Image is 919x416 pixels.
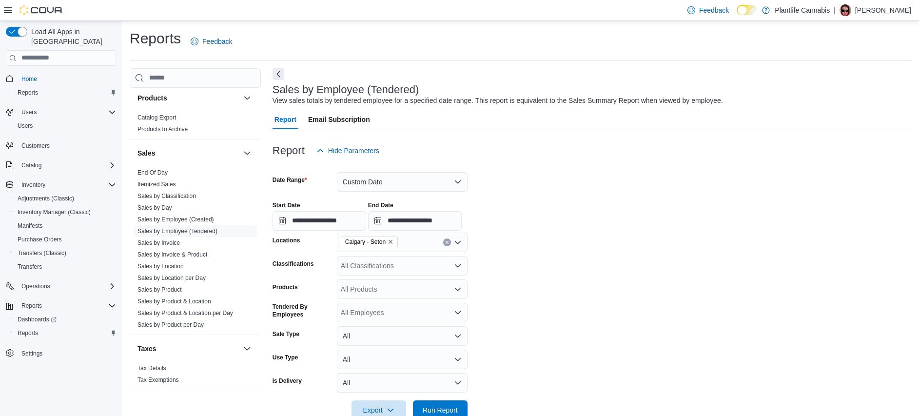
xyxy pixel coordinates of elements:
a: Transfers (Classic) [14,247,70,259]
a: Sales by Product & Location per Day [137,310,233,317]
button: All [337,326,468,346]
button: Inventory Manager (Classic) [10,205,120,219]
button: Clear input [443,238,451,246]
button: Manifests [10,219,120,233]
a: Dashboards [14,314,60,325]
span: Users [18,122,33,130]
button: Users [18,106,40,118]
span: Reports [14,327,116,339]
h3: Taxes [137,344,156,354]
a: Sales by Invoice & Product [137,251,207,258]
span: Manifests [14,220,116,232]
button: Reports [10,326,120,340]
span: Products to Archive [137,125,188,133]
span: Catalog [18,159,116,171]
span: Calgary - Seton [345,237,386,247]
a: Sales by Employee (Tendered) [137,228,217,235]
span: Operations [18,280,116,292]
span: Email Subscription [308,110,370,129]
button: Home [2,72,120,86]
span: Inventory [21,181,45,189]
a: Inventory Manager (Classic) [14,206,95,218]
button: All [337,373,468,393]
span: Transfers [14,261,116,273]
a: Feedback [684,0,733,20]
button: Taxes [241,343,253,355]
img: Cova [20,5,63,15]
button: Inventory [2,178,120,192]
input: Press the down key to open a popover containing a calendar. [368,211,462,231]
a: Customers [18,140,54,152]
label: Tendered By Employees [273,303,333,318]
span: Hide Parameters [328,146,379,156]
a: Sales by Day [137,204,172,211]
span: Sales by Employee (Tendered) [137,227,217,235]
span: Dashboards [14,314,116,325]
a: Sales by Product & Location [137,298,211,305]
button: Products [137,93,239,103]
label: Products [273,283,298,291]
span: Adjustments (Classic) [14,193,116,204]
span: Load All Apps in [GEOGRAPHIC_DATA] [27,27,116,46]
span: Sales by Day [137,204,172,212]
button: Open list of options [454,309,462,317]
span: Catalog [21,161,41,169]
button: All [337,350,468,369]
h3: Products [137,93,167,103]
span: Transfers (Classic) [18,249,66,257]
label: Use Type [273,354,298,361]
h3: Sales by Employee (Tendered) [273,84,419,96]
a: Transfers [14,261,46,273]
span: Sales by Product & Location per Day [137,309,233,317]
span: Inventory Manager (Classic) [14,206,116,218]
button: Reports [18,300,46,312]
span: Home [18,73,116,85]
a: Products to Archive [137,126,188,133]
a: Settings [18,348,46,359]
button: Open list of options [454,262,462,270]
a: Feedback [187,32,236,51]
button: Customers [2,139,120,153]
a: Reports [14,327,42,339]
a: Dashboards [10,313,120,326]
p: [PERSON_NAME] [855,4,911,16]
button: Sales [241,147,253,159]
nav: Complex example [6,68,116,386]
button: Transfers [10,260,120,274]
button: Reports [2,299,120,313]
a: Sales by Product per Day [137,321,204,328]
a: Purchase Orders [14,234,66,245]
input: Dark Mode [737,5,757,15]
a: Itemized Sales [137,181,176,188]
span: Dashboards [18,316,57,323]
span: Users [18,106,116,118]
span: Adjustments (Classic) [18,195,74,202]
p: | [834,4,836,16]
span: Customers [18,139,116,152]
span: Report [274,110,296,129]
span: Customers [21,142,50,150]
span: Sales by Classification [137,192,196,200]
span: Reports [18,329,38,337]
span: End Of Day [137,169,168,177]
button: Reports [10,86,120,99]
span: Settings [18,347,116,359]
h1: Reports [130,29,181,48]
a: Home [18,73,41,85]
label: End Date [368,201,393,209]
a: Catalog Export [137,114,176,121]
button: Hide Parameters [313,141,383,160]
a: Manifests [14,220,46,232]
div: Products [130,112,261,139]
button: Open list of options [454,285,462,293]
a: Tax Details [137,365,166,372]
a: Tax Exemptions [137,376,179,383]
label: Classifications [273,260,314,268]
span: Reports [18,300,116,312]
span: Run Report [423,405,458,415]
a: Users [14,120,37,132]
span: Reports [18,89,38,97]
span: Transfers (Classic) [14,247,116,259]
button: Remove Calgary - Seton from selection in this group [388,239,393,245]
a: Sales by Employee (Created) [137,216,214,223]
